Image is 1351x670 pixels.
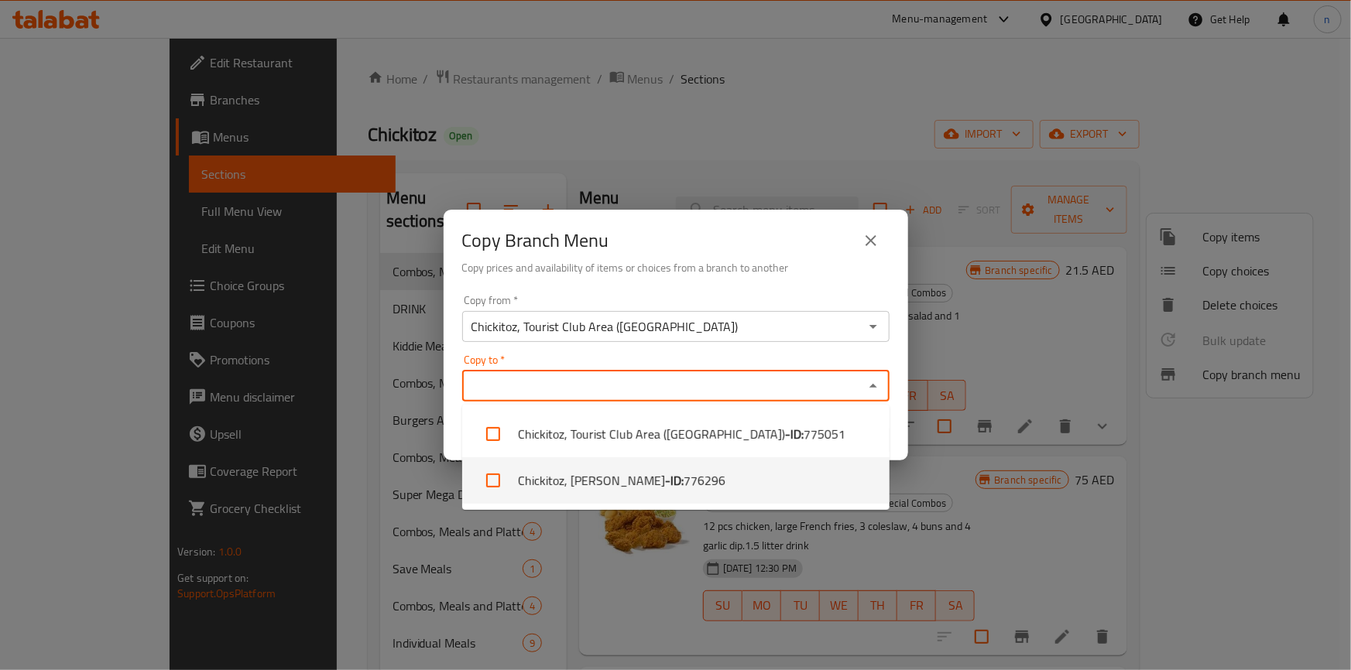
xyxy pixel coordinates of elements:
[462,228,609,253] h2: Copy Branch Menu
[862,316,884,337] button: Open
[462,411,890,457] li: Chickitoz, Tourist Club Area ([GEOGRAPHIC_DATA])
[852,222,890,259] button: close
[785,425,804,443] b: - ID:
[684,471,725,490] span: 776296
[462,259,890,276] h6: Copy prices and availability of items or choices from a branch to another
[462,457,890,504] li: Chickitoz, [PERSON_NAME]
[804,425,845,443] span: 775051
[862,375,884,397] button: Close
[665,471,684,490] b: - ID:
